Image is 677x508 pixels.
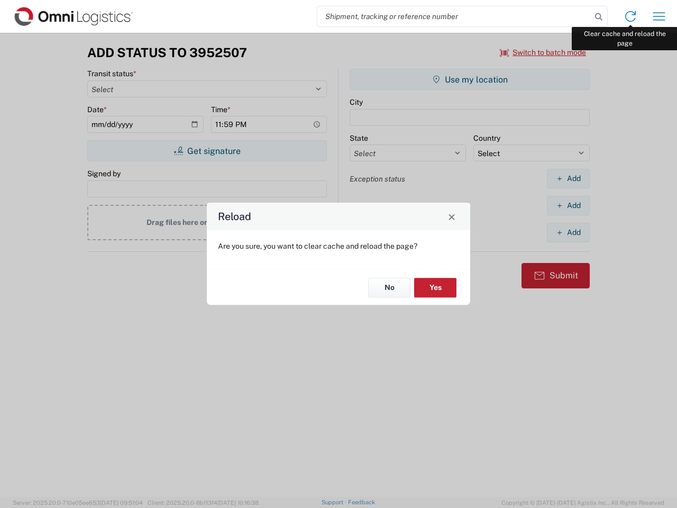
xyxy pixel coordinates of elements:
button: No [368,278,410,297]
h4: Reload [218,209,251,224]
button: Yes [414,278,456,297]
input: Shipment, tracking or reference number [317,6,591,26]
p: Are you sure, you want to clear cache and reload the page? [218,241,459,251]
button: Close [444,209,459,224]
